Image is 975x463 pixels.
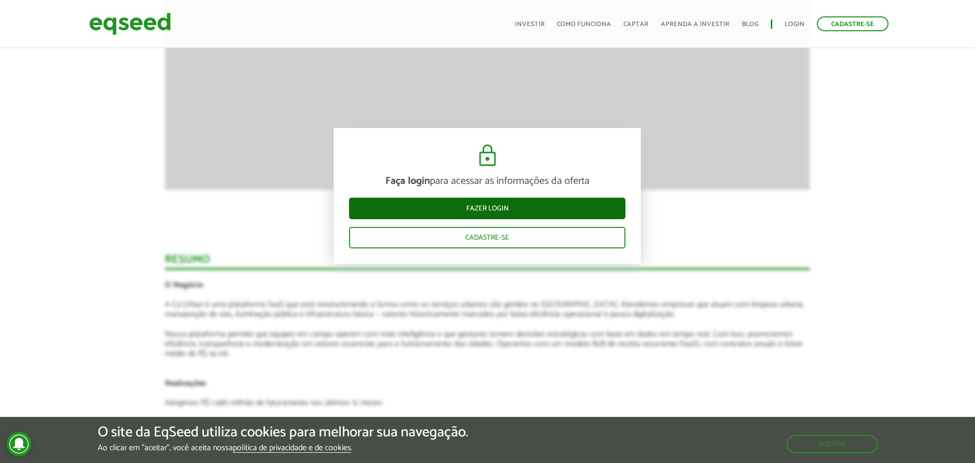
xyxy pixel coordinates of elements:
[89,10,171,37] img: EqSeed
[349,175,625,187] p: para acessar as informações da oferta
[787,435,878,453] button: Aceitar
[557,21,611,28] a: Como funciona
[515,21,545,28] a: Investir
[785,21,805,28] a: Login
[385,173,430,190] strong: Faça login
[661,21,729,28] a: Aprenda a investir
[742,21,759,28] a: Blog
[233,444,351,453] a: política de privacidade e de cookies
[349,198,625,219] a: Fazer login
[349,227,625,248] a: Cadastre-se
[475,143,500,168] img: cadeado.svg
[98,425,468,440] h5: O site da EqSeed utiliza cookies para melhorar sua navegação.
[817,16,889,31] a: Cadastre-se
[623,21,648,28] a: Captar
[98,443,468,453] p: Ao clicar em "aceitar", você aceita nossa .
